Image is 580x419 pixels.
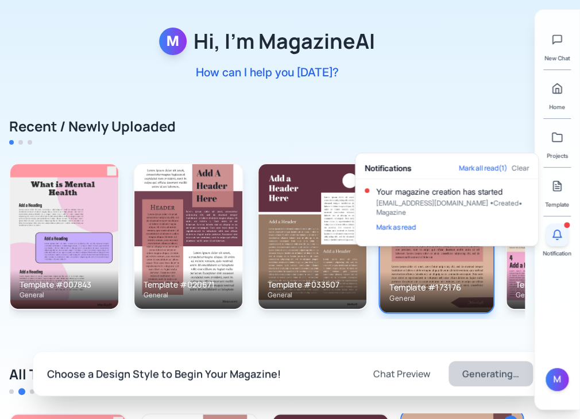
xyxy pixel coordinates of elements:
[376,223,416,232] button: Mark as read
[389,293,484,303] p: General
[10,164,118,309] img: Template #007843
[512,164,529,173] button: Clear
[376,199,529,217] div: [EMAIL_ADDRESS][DOMAIN_NAME] • Created • Magazine
[20,290,109,300] p: General
[389,281,484,293] h4: Template #173176
[549,102,565,111] span: Home
[20,279,109,290] h4: Template #007843
[144,290,233,300] p: General
[159,64,375,80] p: How can I help you [DATE]?
[9,117,176,135] h2: Recent / Newly Uploaded
[268,290,357,300] p: General
[144,279,233,290] h4: Template #020671
[362,361,442,386] button: Chat Preview
[544,53,570,63] span: New Chat
[448,361,533,386] button: Generating…
[194,30,375,53] h1: Hi, I'm MagazineAI
[546,368,569,391] button: M
[376,186,529,197] div: Your magazine creation has started
[365,162,411,174] div: Notifications
[134,164,242,309] img: Template #020671
[547,151,568,160] span: Projects
[543,249,571,258] span: Notification
[258,164,366,309] img: Template #033507
[167,32,179,51] span: M
[459,164,507,173] button: Mark all read(1)
[545,200,569,209] span: Template
[47,366,348,382] h3: Choose a Design Style to Begin Your Magazine!
[268,279,357,290] h4: Template #033507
